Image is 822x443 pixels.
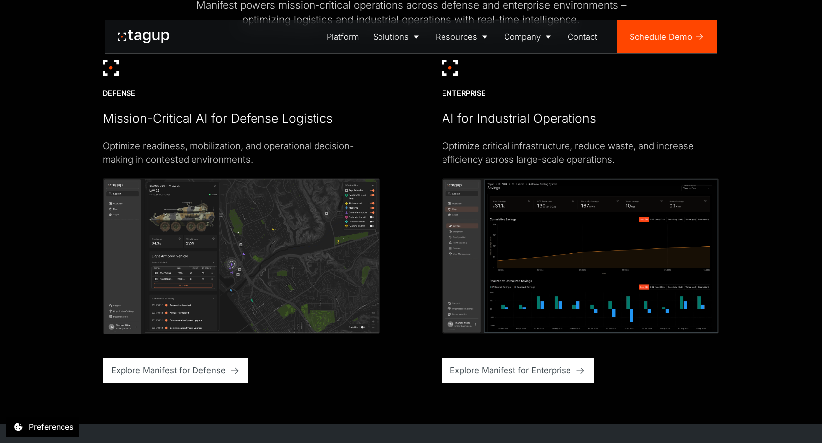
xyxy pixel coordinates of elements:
a: Schedule Demo [617,20,717,53]
a: Resources [429,20,497,53]
div: Schedule Demo [630,31,692,43]
div: Solutions [373,31,409,43]
a: Explore Manifest for Enterprise [442,358,594,383]
a: Company [497,20,561,53]
div: Resources [436,31,477,43]
div: DEFENSE [103,88,135,98]
div: Explore Manifest for Defense [111,364,226,377]
div: Optimize critical infrastructure, reduce waste, and increase efficiency across large-scale operat... [442,139,719,166]
div: ENTERPRISE [442,88,486,98]
div: Explore Manifest for Enterprise [450,364,571,377]
a: Platform [320,20,366,53]
div: Contact [568,31,597,43]
div: AI for Industrial Operations [442,111,596,127]
a: Solutions [366,20,429,53]
div: Optimize readiness, mobilization, and operational decision-making in contested environments. [103,139,380,166]
div: Mission-Critical AI for Defense Logistics [103,111,333,127]
a: Contact [560,20,604,53]
a: Explore Manifest for Defense [103,358,248,383]
div: Company [504,31,541,43]
div: Platform [327,31,359,43]
div: Preferences [29,421,73,433]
